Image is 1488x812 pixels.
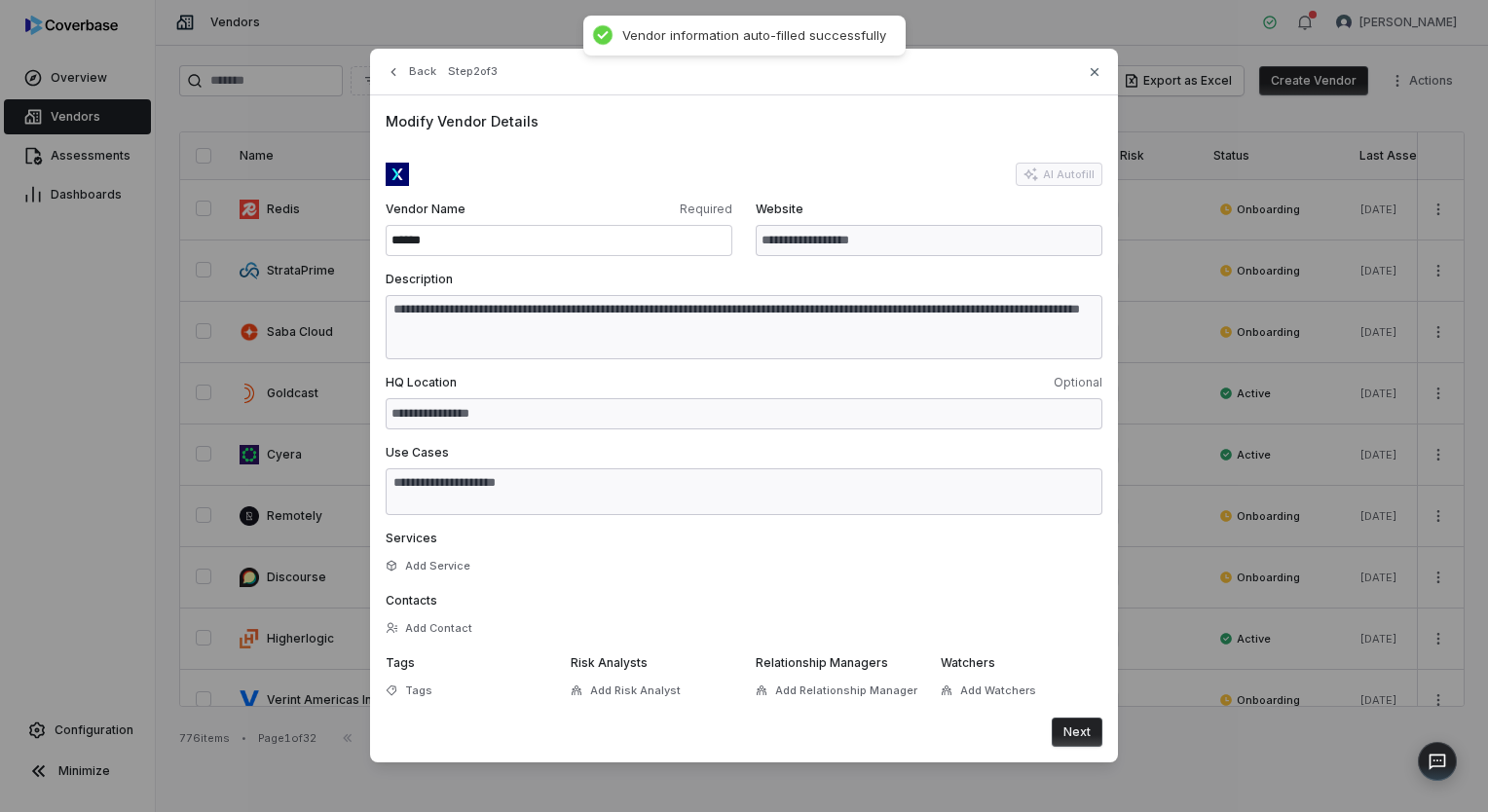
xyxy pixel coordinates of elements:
[941,655,995,670] span: Watchers
[380,548,476,583] button: Add Service
[590,683,681,698] span: Add Risk Analyst
[405,683,432,698] span: Tags
[386,202,555,217] span: Vendor Name
[571,655,648,670] span: Risk Analysts
[756,655,888,670] span: Relationship Managers
[935,673,1042,708] button: Add Watchers
[386,272,453,286] span: Description
[448,64,498,79] span: Step 2 of 3
[563,202,732,217] span: Required
[380,610,478,646] button: Add Contact
[386,111,1102,131] span: Modify Vendor Details
[1052,718,1102,747] button: Next
[622,27,886,44] div: Vendor information auto-filled successfully
[386,531,437,545] span: Services
[756,202,1102,217] span: Website
[386,655,415,670] span: Tags
[386,593,437,608] span: Contacts
[748,375,1102,390] span: Optional
[380,55,442,90] button: Back
[386,375,740,390] span: HQ Location
[775,683,917,698] span: Add Relationship Manager
[386,445,449,460] span: Use Cases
